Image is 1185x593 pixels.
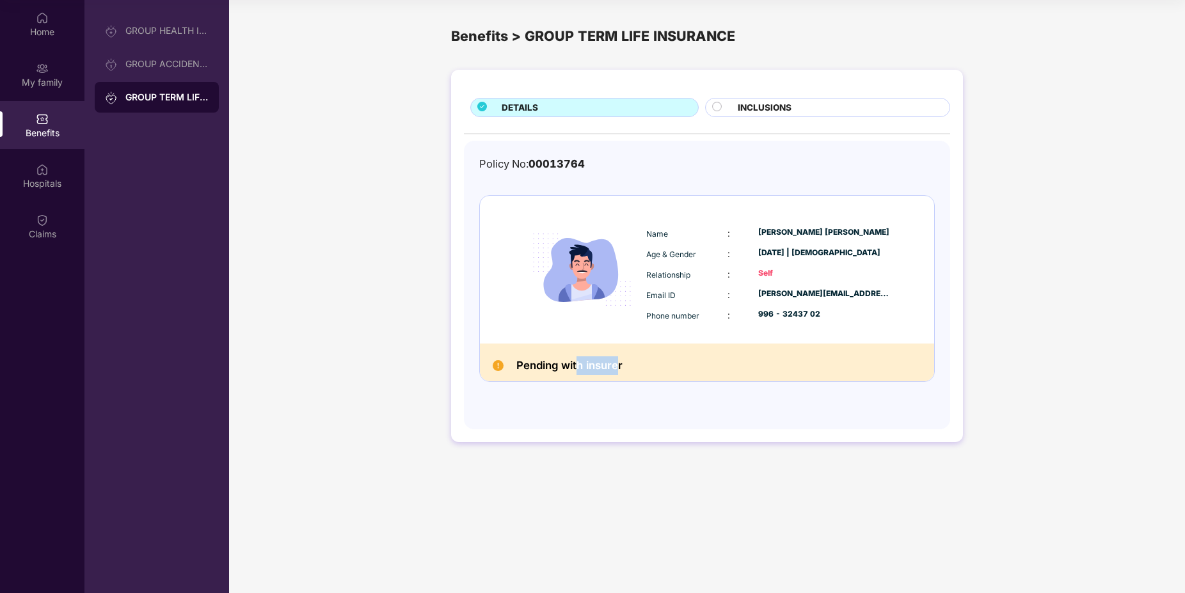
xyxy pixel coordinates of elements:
img: svg+xml;base64,PHN2ZyBpZD0iQmVuZWZpdHMiIHhtbG5zPSJodHRwOi8vd3d3LnczLm9yZy8yMDAwL3N2ZyIgd2lkdGg9Ij... [36,113,49,125]
div: [PERSON_NAME] [PERSON_NAME] [758,226,890,239]
div: Policy No: [479,156,585,173]
div: GROUP TERM LIFE INSURANCE [125,91,209,104]
span: INCLUSIONS [738,101,791,115]
img: svg+xml;base64,PHN2ZyBpZD0iSG9zcGl0YWxzIiB4bWxucz0iaHR0cDovL3d3dy53My5vcmcvMjAwMC9zdmciIHdpZHRoPS... [36,163,49,176]
div: GROUP ACCIDENTAL INSURANCE [125,59,209,69]
span: Email ID [646,290,676,300]
span: Relationship [646,270,690,280]
img: svg+xml;base64,PHN2ZyB3aWR0aD0iMjAiIGhlaWdodD0iMjAiIHZpZXdCb3g9IjAgMCAyMCAyMCIgZmlsbD0ibm9uZSIgeG... [105,25,118,38]
div: GROUP HEALTH INSURANCE [125,26,209,36]
span: : [728,269,730,280]
span: : [728,248,730,259]
div: Self [758,267,890,280]
img: Pending [493,360,504,371]
img: svg+xml;base64,PHN2ZyB3aWR0aD0iMjAiIGhlaWdodD0iMjAiIHZpZXdCb3g9IjAgMCAyMCAyMCIgZmlsbD0ibm9uZSIgeG... [36,62,49,75]
span: Name [646,229,668,239]
span: 00013764 [529,157,585,170]
div: [DATE] | [DEMOGRAPHIC_DATA] [758,247,890,259]
span: DETAILS [502,101,538,115]
img: svg+xml;base64,PHN2ZyB3aWR0aD0iMjAiIGhlaWdodD0iMjAiIHZpZXdCb3g9IjAgMCAyMCAyMCIgZmlsbD0ibm9uZSIgeG... [105,91,118,104]
span: Phone number [646,311,699,320]
img: svg+xml;base64,PHN2ZyBpZD0iSG9tZSIgeG1sbnM9Imh0dHA6Ly93d3cudzMub3JnLzIwMDAvc3ZnIiB3aWR0aD0iMjAiIG... [36,12,49,24]
img: svg+xml;base64,PHN2ZyBpZD0iQ2xhaW0iIHhtbG5zPSJodHRwOi8vd3d3LnczLm9yZy8yMDAwL3N2ZyIgd2lkdGg9IjIwIi... [36,214,49,226]
div: Benefits > GROUP TERM LIFE INSURANCE [451,26,963,47]
span: : [728,228,730,239]
img: icon [521,209,644,331]
h2: Pending with insurer [516,356,623,375]
div: [PERSON_NAME][EMAIL_ADDRESS][PERSON_NAME][DOMAIN_NAME] [758,288,890,300]
img: svg+xml;base64,PHN2ZyB3aWR0aD0iMjAiIGhlaWdodD0iMjAiIHZpZXdCb3g9IjAgMCAyMCAyMCIgZmlsbD0ibm9uZSIgeG... [105,58,118,71]
span: : [728,289,730,300]
span: Age & Gender [646,249,696,259]
span: : [728,310,730,320]
div: 996 - 32437 02 [758,308,890,320]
